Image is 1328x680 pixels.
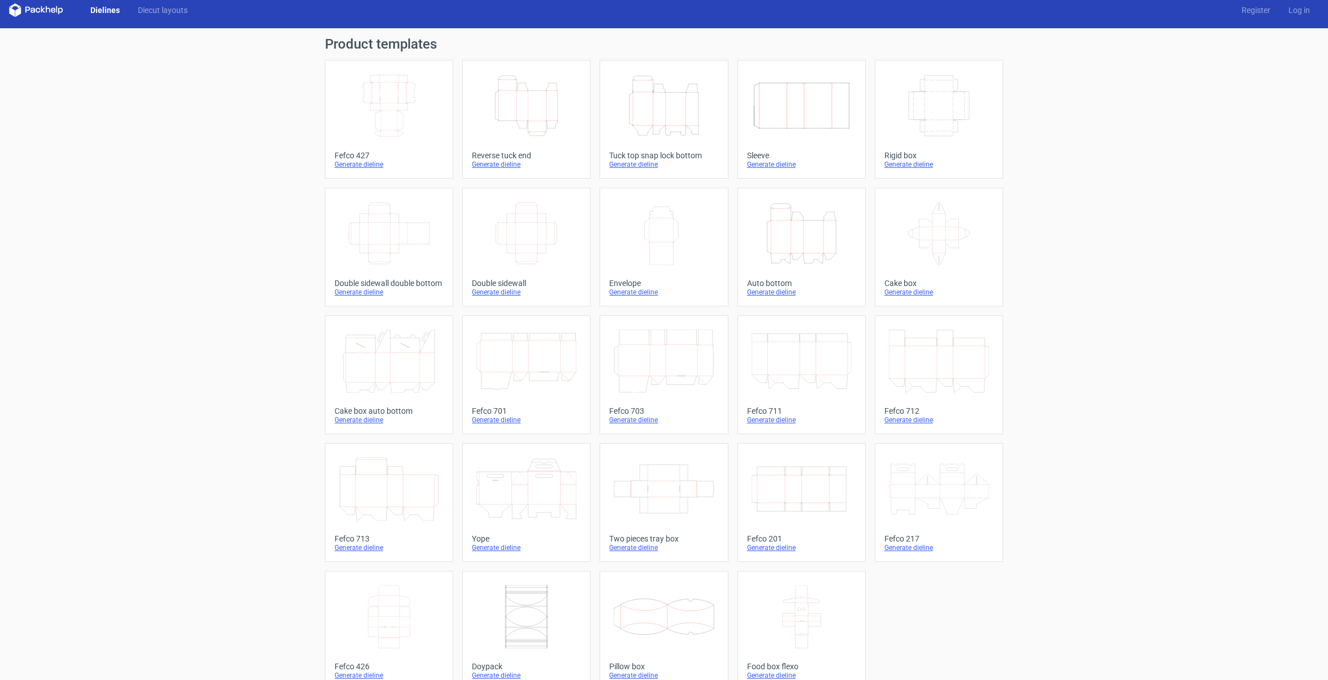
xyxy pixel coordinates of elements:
[472,662,581,671] div: Doypack
[747,415,856,425] div: Generate dieline
[472,279,581,288] div: Double sidewall
[609,288,718,297] div: Generate dieline
[609,543,718,552] div: Generate dieline
[325,60,453,179] a: Fefco 427Generate dieline
[737,443,866,562] a: Fefco 201Generate dieline
[884,543,993,552] div: Generate dieline
[325,188,453,306] a: Double sidewall double bottomGenerate dieline
[335,671,444,680] div: Generate dieline
[875,60,1003,179] a: Rigid boxGenerate dieline
[462,60,591,179] a: Reverse tuck endGenerate dieline
[737,60,866,179] a: SleeveGenerate dieline
[81,5,129,16] a: Dielines
[875,315,1003,434] a: Fefco 712Generate dieline
[600,188,728,306] a: EnvelopeGenerate dieline
[129,5,197,16] a: Diecut layouts
[325,37,1003,51] h1: Product templates
[600,315,728,434] a: Fefco 703Generate dieline
[609,662,718,671] div: Pillow box
[747,671,856,680] div: Generate dieline
[335,288,444,297] div: Generate dieline
[747,534,856,543] div: Fefco 201
[884,415,993,425] div: Generate dieline
[1279,5,1319,16] a: Log in
[335,534,444,543] div: Fefco 713
[600,443,728,562] a: Two pieces tray boxGenerate dieline
[335,662,444,671] div: Fefco 426
[335,543,444,552] div: Generate dieline
[462,443,591,562] a: YopeGenerate dieline
[875,188,1003,306] a: Cake boxGenerate dieline
[472,543,581,552] div: Generate dieline
[472,160,581,169] div: Generate dieline
[884,406,993,415] div: Fefco 712
[747,543,856,552] div: Generate dieline
[884,279,993,288] div: Cake box
[609,279,718,288] div: Envelope
[335,279,444,288] div: Double sidewall double bottom
[737,315,866,434] a: Fefco 711Generate dieline
[609,151,718,160] div: Tuck top snap lock bottom
[609,160,718,169] div: Generate dieline
[335,406,444,415] div: Cake box auto bottom
[747,406,856,415] div: Fefco 711
[472,534,581,543] div: Yope
[609,406,718,415] div: Fefco 703
[875,443,1003,562] a: Fefco 217Generate dieline
[747,160,856,169] div: Generate dieline
[335,151,444,160] div: Fefco 427
[747,279,856,288] div: Auto bottom
[472,415,581,425] div: Generate dieline
[472,151,581,160] div: Reverse tuck end
[609,534,718,543] div: Two pieces tray box
[600,60,728,179] a: Tuck top snap lock bottomGenerate dieline
[609,671,718,680] div: Generate dieline
[609,415,718,425] div: Generate dieline
[747,662,856,671] div: Food box flexo
[884,288,993,297] div: Generate dieline
[462,315,591,434] a: Fefco 701Generate dieline
[472,288,581,297] div: Generate dieline
[335,160,444,169] div: Generate dieline
[1232,5,1279,16] a: Register
[737,188,866,306] a: Auto bottomGenerate dieline
[325,315,453,434] a: Cake box auto bottomGenerate dieline
[884,160,993,169] div: Generate dieline
[884,534,993,543] div: Fefco 217
[747,288,856,297] div: Generate dieline
[325,443,453,562] a: Fefco 713Generate dieline
[462,188,591,306] a: Double sidewallGenerate dieline
[335,415,444,425] div: Generate dieline
[747,151,856,160] div: Sleeve
[884,151,993,160] div: Rigid box
[472,671,581,680] div: Generate dieline
[472,406,581,415] div: Fefco 701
